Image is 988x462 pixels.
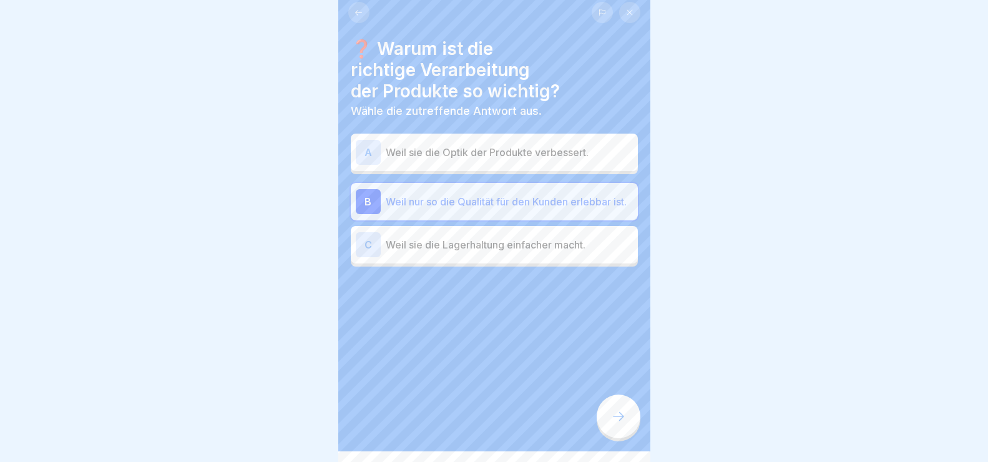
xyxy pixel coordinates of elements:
div: A [356,140,381,165]
p: Weil nur so die Qualität für den Kunden erlebbar ist. [386,194,633,209]
div: C [356,232,381,257]
p: Weil sie die Optik der Produkte verbessert. [386,145,633,160]
p: Wähle die zutreffende Antwort aus. [351,104,638,118]
div: B [356,189,381,214]
p: Weil sie die Lagerhaltung einfacher macht. [386,237,633,252]
h4: ❓ Warum ist die richtige Verarbeitung der Produkte so wichtig? [351,38,638,102]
